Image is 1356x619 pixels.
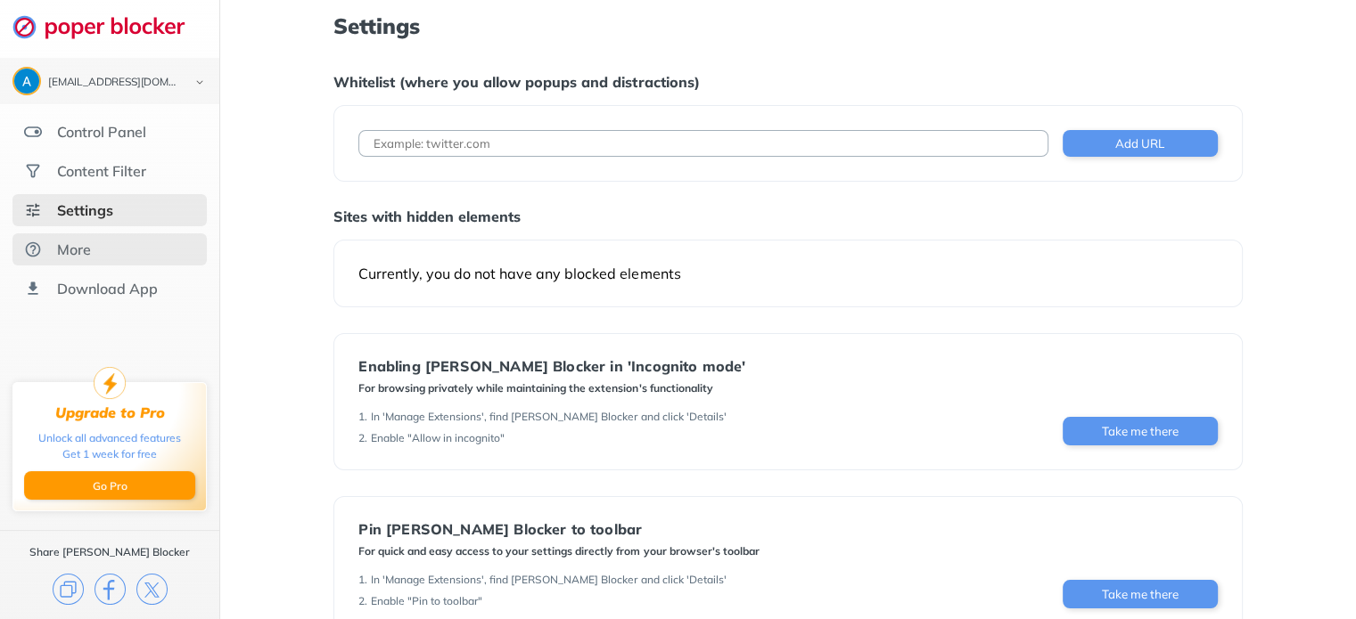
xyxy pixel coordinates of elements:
img: logo-webpage.svg [12,14,204,39]
input: Example: twitter.com [358,130,1048,157]
button: Take me there [1063,580,1218,608]
div: 1 . [358,573,367,587]
div: Enable "Pin to toolbar" [371,594,482,608]
div: Currently, you do not have any blocked elements [358,265,1217,282]
img: features.svg [24,123,42,141]
div: 2 . [358,431,367,445]
button: Go Pro [24,471,195,500]
img: download-app.svg [24,280,42,297]
div: Enable "Allow in incognito" [371,431,505,445]
img: ACg8ocJy3vUfZ_PEFXxDFdhAwgbhNRtRgkWawcIYQQCbaWA1yGyTKg=s96-c [14,69,39,94]
div: More [57,240,91,258]
div: Upgrade to Pro [55,404,165,421]
img: social.svg [24,162,42,180]
div: Pin [PERSON_NAME] Blocker to toolbar [358,521,759,537]
img: x.svg [136,574,168,605]
div: Whitelist (where you allow popups and distractions) [333,73,1242,91]
div: For browsing privately while maintaining the extension's functionality [358,381,745,395]
img: facebook.svg [95,574,126,605]
div: Control Panel [57,123,146,141]
div: Enabling [PERSON_NAME] Blocker in 'Incognito mode' [358,358,745,374]
div: Content Filter [57,162,146,180]
div: Sites with hidden elements [333,208,1242,225]
div: Share [PERSON_NAME] Blocker [29,545,190,559]
img: settings-selected.svg [24,201,42,219]
div: Settings [57,201,113,219]
div: 1 . [358,410,367,424]
img: copy.svg [53,574,84,605]
div: Unlock all advanced features [38,430,181,446]
div: saphic.angel01@gmail.com [48,77,180,89]
div: 2 . [358,594,367,608]
img: about.svg [24,240,42,258]
h1: Settings [333,14,1242,37]
img: upgrade-to-pro.svg [94,367,126,399]
button: Take me there [1063,417,1218,445]
div: In 'Manage Extensions', find [PERSON_NAME] Blocker and click 'Details' [371,573,726,587]
div: In 'Manage Extensions', find [PERSON_NAME] Blocker and click 'Details' [371,410,726,424]
div: For quick and easy access to your settings directly from your browser's toolbar [358,544,759,558]
img: chevron-bottom-black.svg [189,73,210,92]
div: Download App [57,280,158,297]
div: Get 1 week for free [62,446,157,462]
button: Add URL [1063,130,1218,157]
